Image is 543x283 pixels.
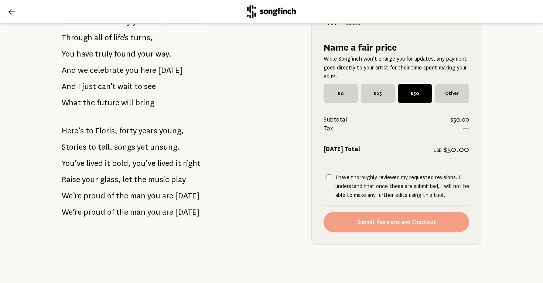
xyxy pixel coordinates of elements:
[162,188,173,203] span: are
[105,156,110,171] span: it
[116,188,128,203] span: the
[62,123,84,138] span: Here’s
[107,205,114,219] span: of
[107,188,114,203] span: of
[62,47,75,61] span: You
[98,79,116,94] span: can't
[130,205,146,219] span: man
[76,47,93,61] span: have
[78,63,88,78] span: we
[144,79,156,94] span: see
[324,212,469,232] button: Submit Revisions and Checkout
[156,47,171,61] span: way,
[97,95,119,110] span: future
[114,47,136,61] span: found
[175,188,199,203] span: [DATE]
[62,30,92,45] span: Through
[462,124,469,133] span: —
[162,205,173,219] span: are
[324,18,341,29] button: Edit
[62,79,76,94] span: And
[62,63,76,78] span: And
[83,188,105,203] span: proud
[105,30,112,45] span: of
[335,173,469,200] p: I have thoroughly reviewed my requested revisions. I understand that once these are submitted, I ...
[324,124,462,133] span: Tax
[361,84,395,103] span: $25
[147,188,160,203] span: you
[434,148,442,153] span: USD
[113,30,129,45] span: life's
[134,172,146,187] span: the
[324,54,469,81] p: While Songfinch won’t charge you for updates, any payment goes directly to your artist for their ...
[78,79,80,94] span: I
[171,172,186,187] span: play
[123,172,132,187] span: let
[86,156,103,171] span: lived
[150,140,180,154] span: unsung.
[183,156,201,171] span: right
[94,30,103,45] span: all
[137,140,148,154] span: yet
[398,84,432,103] span: $50
[62,95,81,110] span: What
[62,188,82,203] span: We’re
[88,140,96,154] span: to
[100,172,121,187] span: glass,
[117,79,133,94] span: wait
[176,156,181,171] span: it
[62,205,82,219] span: We’re
[95,123,117,138] span: Floris,
[114,140,135,154] span: songs
[324,41,469,54] h5: Name a fair price
[147,205,160,219] span: you
[82,79,96,94] span: just
[341,18,365,29] button: Delete
[324,84,358,103] span: $0
[121,95,133,110] span: will
[95,47,112,61] span: truly
[126,63,139,78] span: you
[139,123,157,138] span: years
[62,156,85,171] span: You’ve
[435,84,469,103] span: Other
[175,205,199,219] span: [DATE]
[137,47,154,61] span: your
[158,63,182,78] span: [DATE]
[86,123,93,138] span: to
[157,156,174,171] span: lived
[133,156,156,171] span: you’ve
[450,115,469,124] span: $50.00
[324,146,361,153] strong: [DATE] Total
[135,95,154,110] span: bring
[90,63,124,78] span: celebrate
[443,145,469,154] span: $50.00
[116,205,128,219] span: the
[119,123,137,138] span: forty
[82,172,98,187] span: your
[83,205,105,219] span: proud
[83,95,95,110] span: the
[112,156,131,171] span: bold,
[62,140,86,154] span: Stories
[134,79,142,94] span: to
[130,188,146,203] span: man
[148,172,169,187] span: music
[130,30,153,45] span: turns,
[140,63,156,78] span: here
[98,140,112,154] span: tell,
[324,115,450,124] span: Subtotal
[159,123,184,138] span: young,
[327,174,331,179] input: I have thoroughly reviewed my requested revisions. I understand that once these are submitted, I ...
[62,172,80,187] span: Raise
